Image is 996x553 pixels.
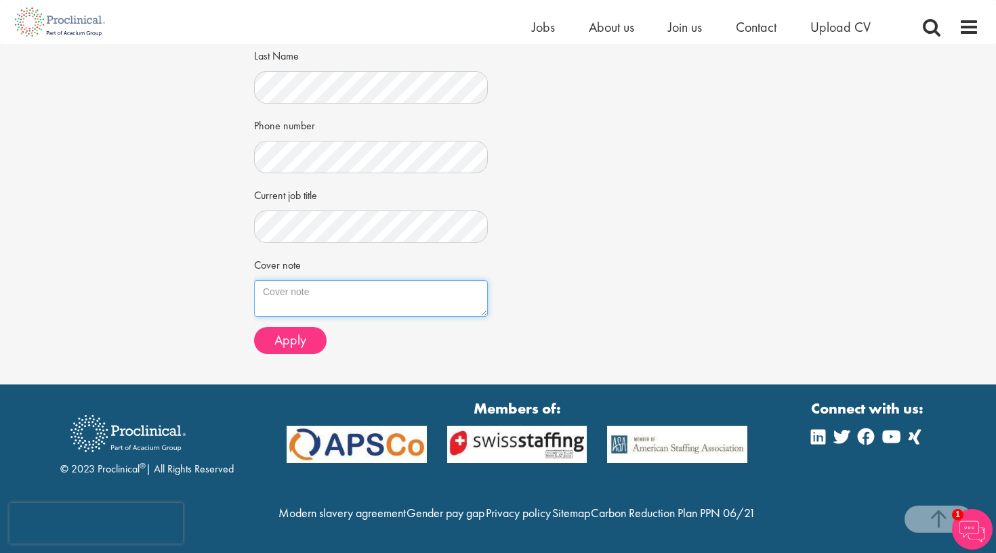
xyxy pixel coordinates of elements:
img: APSCo [276,426,437,463]
span: Apply [274,331,306,349]
a: Sitemap [552,505,590,521]
img: APSCo [437,426,598,463]
a: Carbon Reduction Plan PPN 06/21 [591,505,755,521]
sup: ® [140,460,146,471]
label: Current job title [254,183,317,204]
a: Jobs [532,18,555,36]
a: Upload CV [810,18,871,36]
label: Phone number [254,114,315,134]
a: Contact [736,18,776,36]
img: APSCo [597,426,758,463]
a: Privacy policy [486,505,551,521]
div: © 2023 Proclinical | All Rights Reserved [60,405,234,477]
strong: Members of: [287,398,747,419]
span: 1 [952,509,963,521]
img: Chatbot [952,509,993,550]
img: Proclinical Recruitment [60,405,196,462]
label: Cover note [254,253,301,273]
label: Last Name [254,44,299,64]
a: Join us [668,18,702,36]
button: Apply [254,327,327,354]
a: About us [589,18,634,36]
strong: Connect with us: [811,398,926,419]
iframe: reCAPTCHA [9,503,183,544]
a: Modern slavery agreement [278,505,406,521]
a: Gender pay gap [407,505,484,521]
